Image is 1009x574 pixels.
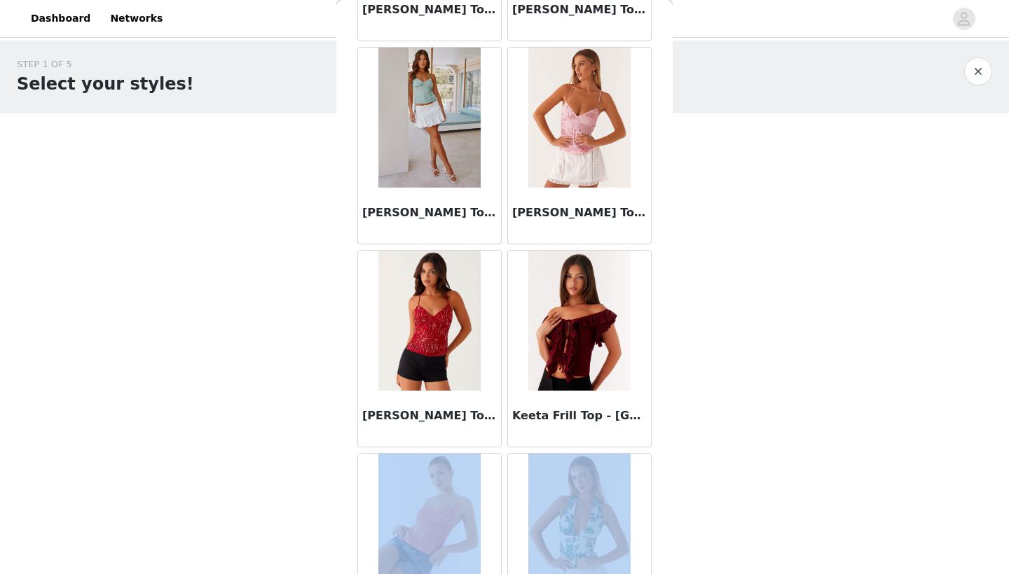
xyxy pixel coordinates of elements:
[362,407,497,424] h3: [PERSON_NAME] Top - Red
[22,3,99,34] a: Dashboard
[512,1,647,18] h3: [PERSON_NAME] Top - Fuchsia
[528,251,630,391] img: Keeta Frill Top - Burgundy
[362,204,497,221] h3: [PERSON_NAME] Top - Mint
[512,204,647,221] h3: [PERSON_NAME] Top - Pink
[17,57,194,71] div: STEP 1 OF 5
[102,3,171,34] a: Networks
[17,71,194,97] h1: Select your styles!
[378,251,480,391] img: Kamilla Sequin Cami Top - Red
[528,48,630,188] img: Kamilla Sequin Cami Top - Pink
[512,407,647,424] h3: Keeta Frill Top - [GEOGRAPHIC_DATA]
[378,48,480,188] img: Kamilla Sequin Cami Top - Mint
[957,8,970,30] div: avatar
[362,1,497,18] h3: [PERSON_NAME] Top - Blue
